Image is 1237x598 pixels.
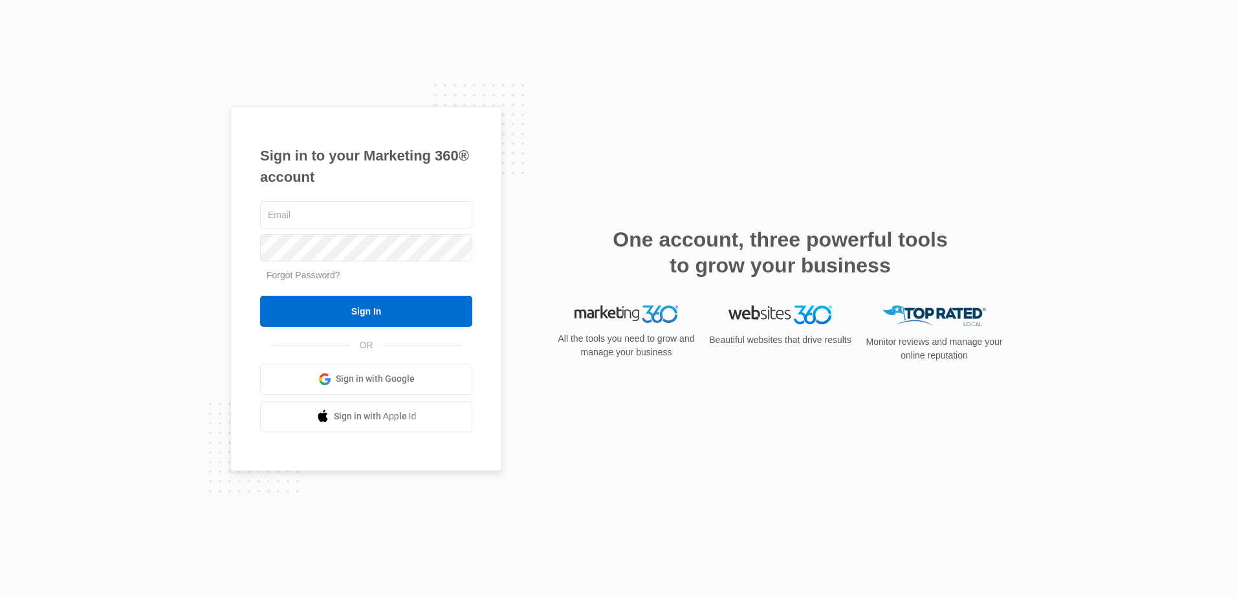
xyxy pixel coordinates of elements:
[351,338,382,352] span: OR
[260,401,472,432] a: Sign in with Apple Id
[575,305,678,324] img: Marketing 360
[260,364,472,395] a: Sign in with Google
[728,305,832,324] img: Websites 360
[882,305,986,327] img: Top Rated Local
[554,332,699,359] p: All the tools you need to grow and manage your business
[336,372,415,386] span: Sign in with Google
[260,296,472,327] input: Sign In
[260,201,472,228] input: Email
[260,145,472,188] h1: Sign in to your Marketing 360® account
[267,270,340,280] a: Forgot Password?
[334,410,417,423] span: Sign in with Apple Id
[609,227,952,278] h2: One account, three powerful tools to grow your business
[708,333,853,347] p: Beautiful websites that drive results
[862,335,1007,362] p: Monitor reviews and manage your online reputation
